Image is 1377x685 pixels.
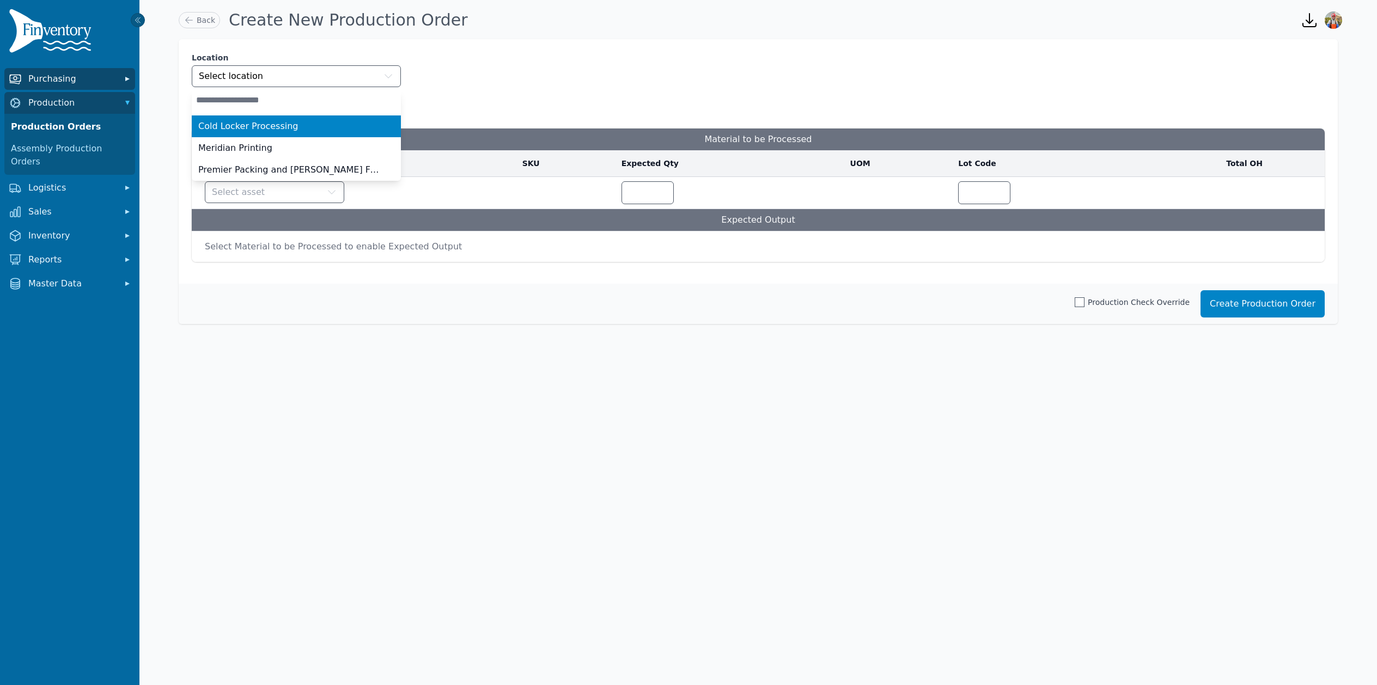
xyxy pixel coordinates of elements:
[192,52,401,63] label: Location
[1325,11,1342,29] img: Sera Wheeler
[4,177,135,199] button: Logistics
[4,225,135,247] button: Inventory
[516,150,615,177] th: SKU
[28,253,115,266] span: Reports
[4,273,135,295] button: Master Data
[28,277,115,290] span: Master Data
[205,181,344,203] button: Select asset
[28,96,115,109] span: Production
[28,229,115,242] span: Inventory
[1088,297,1190,308] span: Production Check Override
[4,201,135,223] button: Sales
[1164,150,1325,177] th: Total OH
[192,129,1325,150] h3: Material to be Processed
[28,72,115,85] span: Purchasing
[199,70,263,83] span: Select location
[1201,290,1325,317] button: Create Production Order
[952,150,1164,177] th: Lot Code
[192,89,401,111] input: Select location
[198,163,381,176] span: Premier Packing and [PERSON_NAME] Foods, LLC.
[7,138,133,173] a: Assembly Production Orders
[198,120,298,133] span: Cold Locker Processing
[4,68,135,90] button: Purchasing
[192,115,401,181] ul: Select location
[198,142,272,155] span: Meridian Printing
[844,150,952,177] th: UOM
[615,150,844,177] th: Expected Qty
[28,205,115,218] span: Sales
[192,231,1325,262] td: Select Material to be Processed to enable Expected Output
[229,10,468,30] h1: Create New Production Order
[4,92,135,114] button: Production
[179,12,220,28] a: Back
[192,65,401,87] button: Select location
[28,181,115,194] span: Logistics
[7,116,133,138] a: Production Orders
[192,209,1325,231] td: Expected Output
[212,186,265,199] span: Select asset
[9,9,96,57] img: Finventory
[4,249,135,271] button: Reports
